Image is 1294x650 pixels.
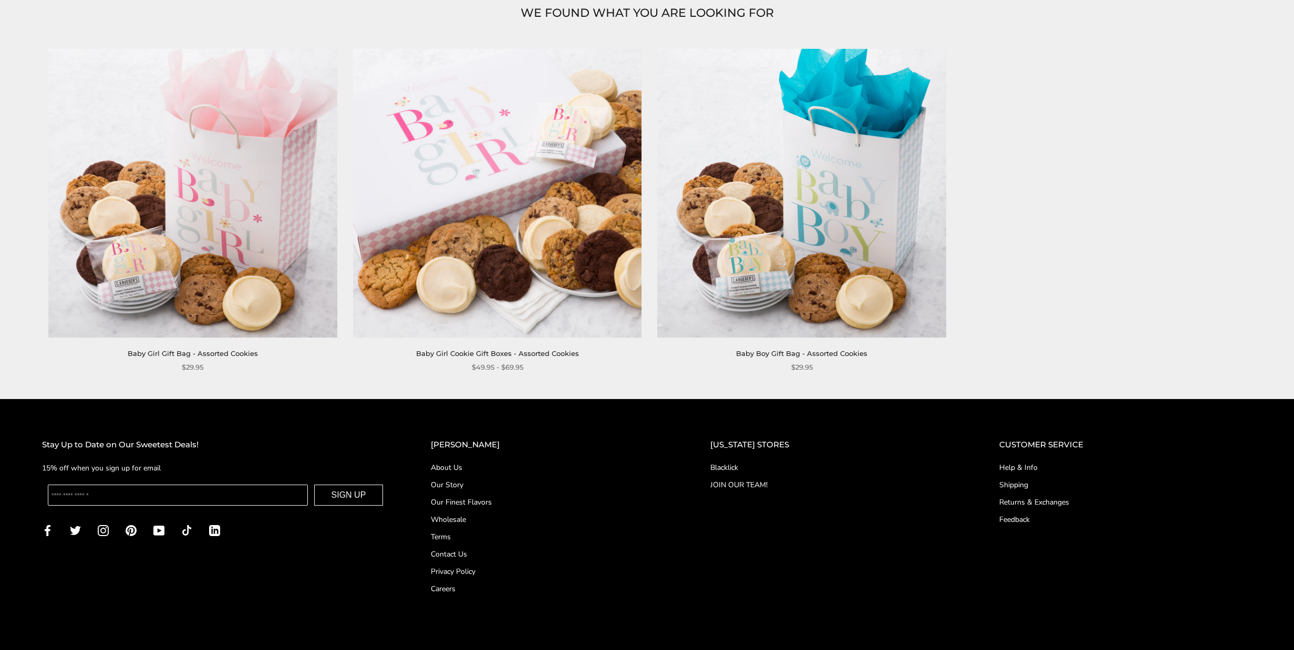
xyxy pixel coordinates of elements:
a: Feedback [999,514,1252,525]
a: Terms [431,531,668,542]
a: Returns & Exchanges [999,497,1252,508]
a: Privacy Policy [431,566,668,577]
h2: CUSTOMER SERVICE [999,438,1252,452]
a: Pinterest [126,524,137,536]
h2: Stay Up to Date on Our Sweetest Deals! [42,438,389,452]
span: $49.95 - $69.95 [472,362,523,373]
a: Contact Us [431,549,668,560]
a: Our Finest Flavors [431,497,668,508]
a: Baby Girl Cookie Gift Boxes - Assorted Cookies [416,349,579,358]
a: Help & Info [999,462,1252,473]
a: YouTube [153,524,164,536]
a: Baby Boy Gift Bag - Assorted Cookies [736,349,867,358]
a: TikTok [181,524,192,536]
a: Twitter [70,524,81,536]
img: Baby Girl Cookie Gift Boxes - Assorted Cookies [353,49,642,338]
a: Our Story [431,479,668,490]
img: Baby Boy Gift Bag - Assorted Cookies [657,49,946,338]
a: Baby Girl Gift Bag - Assorted Cookies [128,349,258,358]
a: Facebook [42,524,53,536]
h2: [US_STATE] STORES [710,438,958,452]
a: Careers [431,583,668,594]
input: Enter your email [48,485,308,506]
a: Instagram [98,524,109,536]
a: Shipping [999,479,1252,490]
a: About Us [431,462,668,473]
img: Baby Girl Gift Bag - Assorted Cookies [48,49,337,338]
a: LinkedIn [209,524,220,536]
h1: WE FOUND WHAT YOU ARE LOOKING FOR [42,4,1252,23]
a: Blacklick [710,462,958,473]
span: $29.95 [791,362,813,373]
p: 15% off when you sign up for email [42,462,389,474]
iframe: Sign Up via Text for Offers [8,610,109,642]
a: JOIN OUR TEAM! [710,479,958,490]
span: $29.95 [182,362,203,373]
button: SIGN UP [314,485,384,506]
h2: [PERSON_NAME] [431,438,668,452]
a: Wholesale [431,514,668,525]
